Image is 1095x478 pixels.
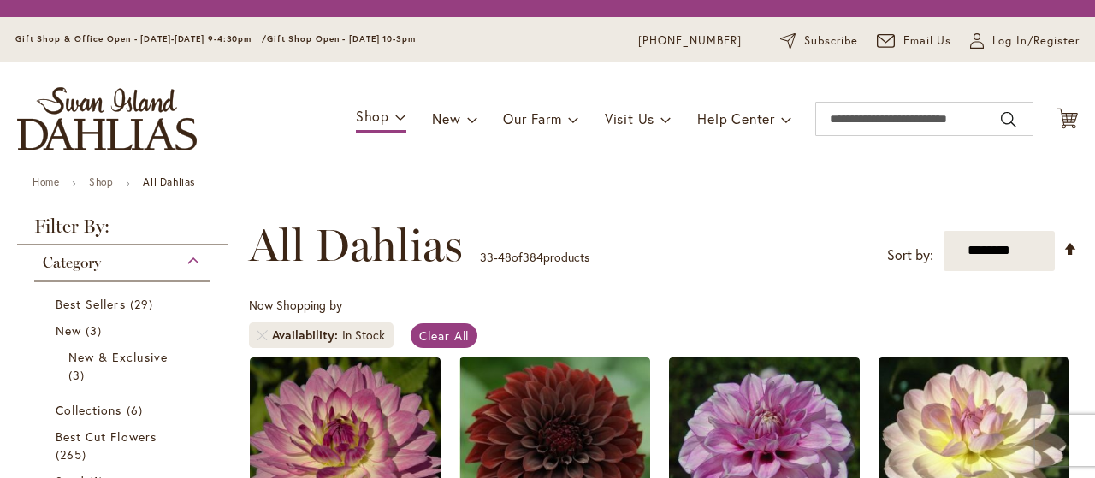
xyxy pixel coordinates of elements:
[86,322,106,339] span: 3
[56,446,91,463] span: 265
[887,239,933,271] label: Sort by:
[130,295,157,313] span: 29
[56,401,193,419] a: Collections
[272,327,342,344] span: Availability
[15,33,267,44] span: Gift Shop & Office Open - [DATE]-[DATE] 9-4:30pm /
[498,249,512,265] span: 48
[56,295,193,313] a: Best Sellers
[89,175,113,188] a: Shop
[68,366,89,384] span: 3
[56,322,81,339] span: New
[503,109,561,127] span: Our Farm
[56,402,122,418] span: Collections
[638,32,742,50] a: [PHONE_NUMBER]
[56,428,157,445] span: Best Cut Flowers
[68,348,181,384] a: New &amp; Exclusive
[523,249,543,265] span: 384
[257,330,268,340] a: Remove Availability In Stock
[992,32,1080,50] span: Log In/Register
[68,349,168,365] span: New & Exclusive
[267,33,416,44] span: Gift Shop Open - [DATE] 10-3pm
[249,297,342,313] span: Now Shopping by
[480,244,589,271] p: - of products
[17,87,197,150] a: store logo
[411,323,478,348] a: Clear All
[56,428,193,463] a: Best Cut Flowers
[903,32,952,50] span: Email Us
[17,217,228,245] strong: Filter By:
[56,296,126,312] span: Best Sellers
[249,220,463,271] span: All Dahlias
[970,32,1080,50] a: Log In/Register
[33,175,59,188] a: Home
[780,32,858,50] a: Subscribe
[356,107,389,125] span: Shop
[804,32,858,50] span: Subscribe
[697,109,775,127] span: Help Center
[56,322,193,339] a: New
[143,175,195,188] strong: All Dahlias
[480,249,494,265] span: 33
[43,253,101,272] span: Category
[419,328,470,344] span: Clear All
[127,401,147,419] span: 6
[877,32,952,50] a: Email Us
[432,109,460,127] span: New
[342,327,385,344] div: In Stock
[605,109,654,127] span: Visit Us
